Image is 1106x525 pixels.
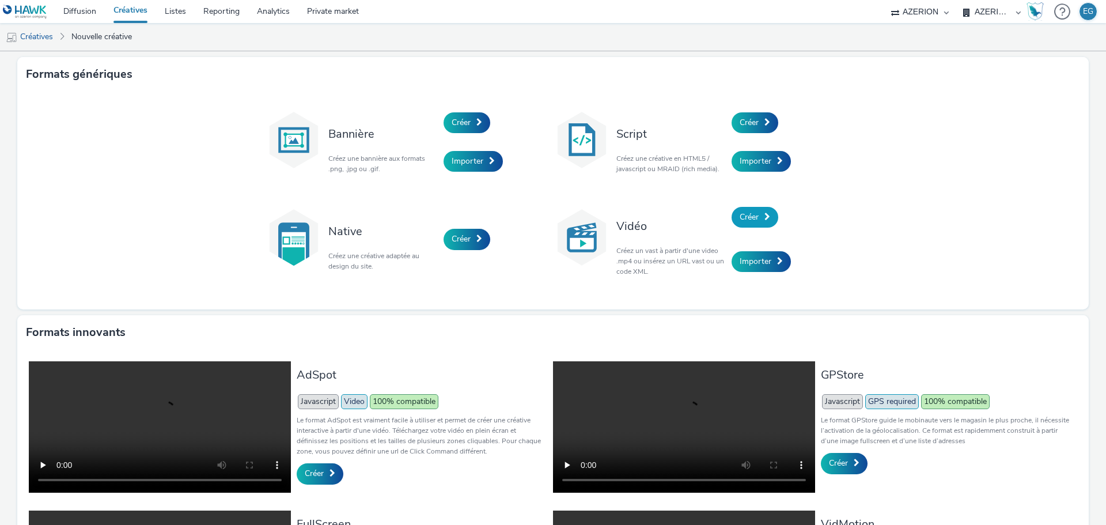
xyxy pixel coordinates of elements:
[265,111,323,169] img: banner.svg
[370,394,438,409] span: 100% compatible
[616,218,726,234] h3: Vidéo
[297,463,343,484] a: Créer
[297,367,547,383] h3: AdSpot
[1027,2,1048,21] a: Hawk Academy
[553,209,611,266] img: video.svg
[298,394,339,409] span: Javascript
[616,126,726,142] h3: Script
[452,233,471,244] span: Créer
[3,5,47,19] img: undefined Logo
[328,126,438,142] h3: Bannière
[829,458,848,469] span: Créer
[740,211,759,222] span: Créer
[616,245,726,277] p: Créez un vast à partir d'une video .mp4 ou insérez un URL vast ou un code XML.
[740,256,771,267] span: Importer
[328,153,438,174] p: Créez une bannière aux formats .png, .jpg ou .gif.
[452,156,483,167] span: Importer
[66,23,138,51] a: Nouvelle créative
[328,251,438,271] p: Créez une créative adaptée au design du site.
[732,207,778,228] a: Créer
[341,394,368,409] span: Video
[553,111,611,169] img: code.svg
[444,112,490,133] a: Créer
[444,229,490,250] a: Créer
[6,32,17,43] img: mobile
[265,209,323,266] img: native.svg
[740,117,759,128] span: Créer
[328,224,438,239] h3: Native
[444,151,503,172] a: Importer
[821,415,1071,446] p: Le format GPStore guide le mobinaute vers le magasin le plus proche, il nécessite l’activation de...
[732,112,778,133] a: Créer
[732,151,791,172] a: Importer
[305,468,324,479] span: Créer
[821,453,868,474] a: Créer
[26,324,126,341] h3: Formats innovants
[1027,2,1044,21] img: Hawk Academy
[822,394,863,409] span: Javascript
[616,153,726,174] p: Créez une créative en HTML5 / javascript ou MRAID (rich media).
[26,66,132,83] h3: Formats génériques
[921,394,990,409] span: 100% compatible
[452,117,471,128] span: Créer
[821,367,1071,383] h3: GPStore
[740,156,771,167] span: Importer
[732,251,791,272] a: Importer
[865,394,919,409] span: GPS required
[297,415,547,456] p: Le format AdSpot est vraiment facile à utiliser et permet de créer une créative interactive à par...
[1083,3,1093,20] div: EG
